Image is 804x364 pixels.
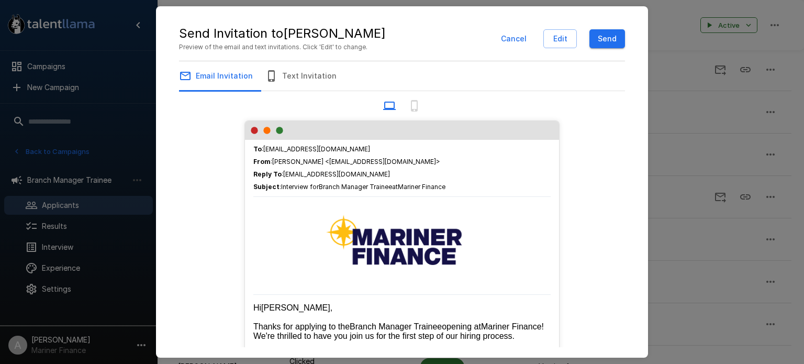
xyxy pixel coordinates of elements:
span: Branch Manager Trainee [319,183,392,191]
span: [PERSON_NAME] [261,303,330,312]
span: : [EMAIL_ADDRESS][DOMAIN_NAME] [253,144,551,155]
b: Subject [253,183,280,191]
span: Mariner Finance [481,322,542,331]
button: Cancel [497,29,531,49]
span: Branch Manager Trainee [350,322,442,331]
span: : [EMAIL_ADDRESS][DOMAIN_NAME] [253,169,551,180]
span: Thanks for applying to the [253,322,350,331]
b: Reply To [253,170,282,178]
button: Edit [543,29,577,49]
button: Email Invitation [166,61,265,91]
span: : [PERSON_NAME] <[EMAIL_ADDRESS][DOMAIN_NAME]> [253,157,440,167]
span: Interview for [281,183,319,191]
span: : [253,182,445,192]
button: Text Invitation [253,61,349,91]
b: To [253,145,262,153]
b: From [253,158,271,166]
span: Hi [253,303,261,312]
h5: Send Invitation to [PERSON_NAME] [179,25,386,42]
span: , [330,303,332,312]
span: ! We're thrilled to have you join us for the first step of our hiring process. [253,322,546,340]
span: Mariner Finance [398,183,445,191]
button: Send [589,29,625,49]
span: Preview of the email and text invitations. Click 'Edit' to change. [179,42,386,52]
span: opening at [442,322,481,331]
img: Talent Llama [253,207,551,282]
span: at [392,183,398,191]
